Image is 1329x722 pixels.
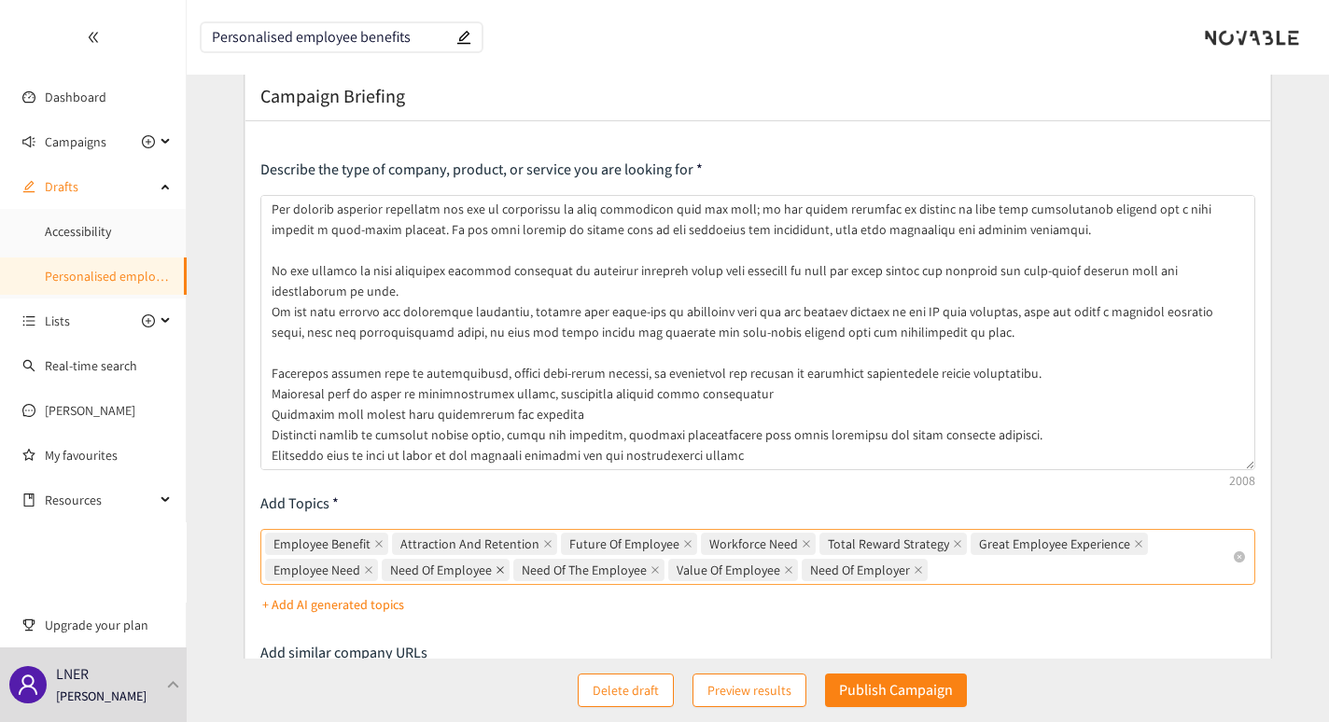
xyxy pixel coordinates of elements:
span: Resources [45,481,155,519]
span: close [784,565,793,575]
button: Preview results [692,673,806,707]
span: Employee Need [273,560,360,580]
span: Total Reward Strategy [819,533,967,555]
span: edit [22,180,35,193]
span: close [1134,539,1143,548]
span: Employee Benefit [265,533,388,555]
a: Personalised employee benefits [45,268,222,285]
div: Campaign Briefing [260,83,1255,109]
p: LNER [56,662,89,686]
a: [PERSON_NAME] [45,402,135,419]
span: Workforce Need [709,534,798,554]
span: Need Of Employee [390,560,492,580]
span: close [953,539,962,548]
span: user [17,673,39,696]
span: Future Of Employee [561,533,697,555]
span: plus-circle [142,135,155,148]
span: Attraction And Retention [392,533,557,555]
span: Delete draft [593,680,659,701]
a: My favourites [45,437,172,474]
p: Add Topics [260,493,1255,514]
span: Need Of Employer [802,559,928,581]
span: Future Of Employee [569,534,679,554]
span: unordered-list [22,314,35,327]
span: Need Of The Employee [513,559,664,581]
span: Workforce Need [701,533,816,555]
span: Great Employee Experience [971,533,1148,555]
span: Campaigns [45,123,106,160]
p: Publish Campaign [839,678,953,701]
button: + Add AI generated topics [262,590,404,619]
span: close [496,565,505,575]
span: Employee Benefit [273,534,371,554]
span: close-circle [1234,551,1245,562]
button: Publish Campaign [825,673,967,707]
span: close [543,539,553,548]
p: Add similar company URLs [260,643,658,663]
a: Real-time search [45,357,137,374]
span: Need Of Employee [382,559,510,581]
span: close [364,565,373,575]
p: + Add AI generated topics [262,594,404,615]
span: close [802,539,811,548]
span: Attraction And Retention [400,534,539,554]
span: close [651,565,660,575]
span: Need Of Employer [810,560,910,580]
span: plus-circle [142,314,155,327]
span: edit [456,30,471,45]
span: Preview results [707,680,791,701]
span: Total Reward Strategy [828,534,949,554]
button: Delete draft [578,673,674,707]
h2: Campaign Briefing [260,83,405,109]
input: Employee BenefitAttraction And RetentionFuture Of EmployeeWorkforce NeedTotal Reward StrategyGrea... [931,559,935,581]
span: Need Of The Employee [522,560,647,580]
span: Drafts [45,168,155,205]
span: trophy [22,618,35,632]
span: close [683,539,692,548]
p: Describe the type of company, product, or service you are looking for [260,160,1255,180]
a: Accessibility [45,223,111,240]
span: Lists [45,302,70,340]
span: double-left [87,31,100,44]
span: close [914,565,923,575]
span: sound [22,135,35,148]
iframe: Chat Widget [1236,632,1329,722]
span: Value Of Employee [668,559,798,581]
span: Value Of Employee [677,560,780,580]
span: close [374,539,384,548]
span: book [22,493,35,507]
span: Great Employee Experience [979,534,1130,554]
p: [PERSON_NAME] [56,686,147,706]
span: Upgrade your plan [45,606,172,644]
span: Employee Need [265,559,378,581]
textarea: Loremips dolorsitamet consec adipisci eli seddoei tem incididu utl etdo mag aliquaenim admi ve q ... [260,195,1255,470]
a: Dashboard [45,89,106,105]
